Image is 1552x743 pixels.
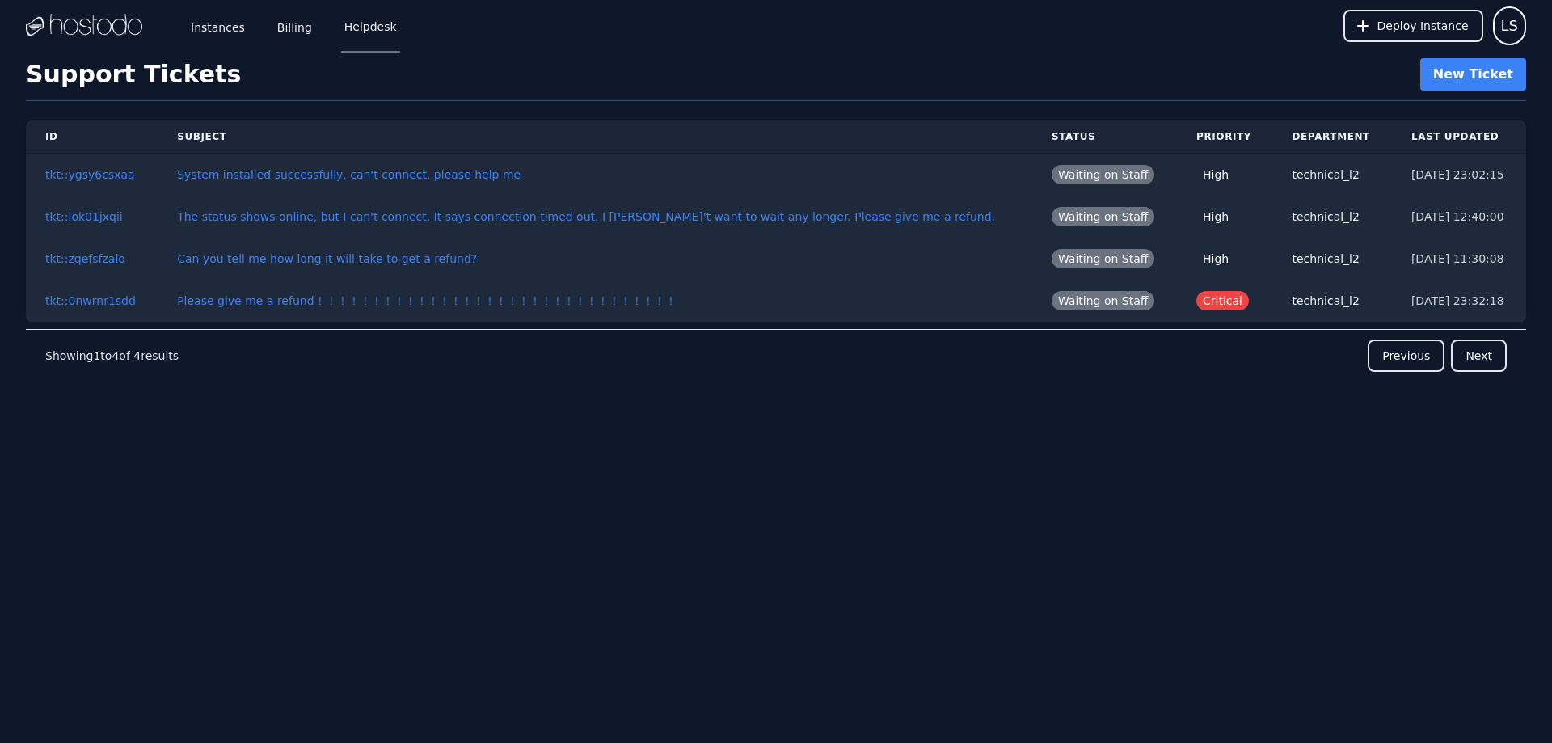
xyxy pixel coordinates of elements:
[1377,18,1469,34] span: Deploy Instance
[26,14,142,38] img: Logo
[1293,251,1373,267] div: technical_l2
[45,294,136,307] a: tkt::0nwrnr1sdd
[177,294,676,307] a: Please give me a refund！！！！！！！！！！！！！！！！！！！！！！！！！！！！！！！！
[45,252,125,265] a: tkt::zqefsfzalo
[26,120,158,154] th: ID
[1273,120,1392,154] th: Department
[45,348,179,364] p: Showing to of results
[45,168,135,181] a: tkt::ygsy6csxaa
[1392,120,1526,154] th: Last Updated
[177,210,995,223] a: The status shows online, but I can't connect. It says connection timed out. I [PERSON_NAME]'t wan...
[26,60,241,89] h1: Support Tickets
[1501,15,1518,37] span: LS
[158,120,1032,154] th: Subject
[1411,209,1507,225] div: [DATE] 12:40:00
[177,252,477,265] a: Can you tell me how long it will take to get a refund?
[26,329,1526,382] nav: Pagination
[1411,293,1507,309] div: [DATE] 23:32:18
[1293,209,1373,225] div: technical_l2
[112,349,119,362] span: 4
[1451,340,1507,372] button: Next
[1343,10,1483,42] button: Deploy Instance
[1196,165,1235,184] span: High
[1411,251,1507,267] div: [DATE] 11:30:08
[1196,249,1235,268] span: High
[177,168,521,181] a: System installed successfully, can't connect, please help me
[1052,291,1155,310] span: Waiting on Staff
[1032,120,1177,154] th: Status
[45,210,123,223] a: tkt::lok01jxqii
[1420,58,1526,91] a: New Ticket
[93,349,100,362] span: 1
[1052,165,1155,184] span: Waiting on Staff
[1196,207,1235,226] span: High
[1052,207,1155,226] span: Waiting on Staff
[1368,340,1444,372] button: Previous
[1196,291,1249,310] span: Critical
[1052,249,1155,268] span: Waiting on Staff
[133,349,141,362] span: 4
[1293,293,1373,309] div: technical_l2
[1293,167,1373,183] div: technical_l2
[1411,167,1507,183] div: [DATE] 23:02:15
[1493,6,1526,45] button: User menu
[1177,120,1272,154] th: Priority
